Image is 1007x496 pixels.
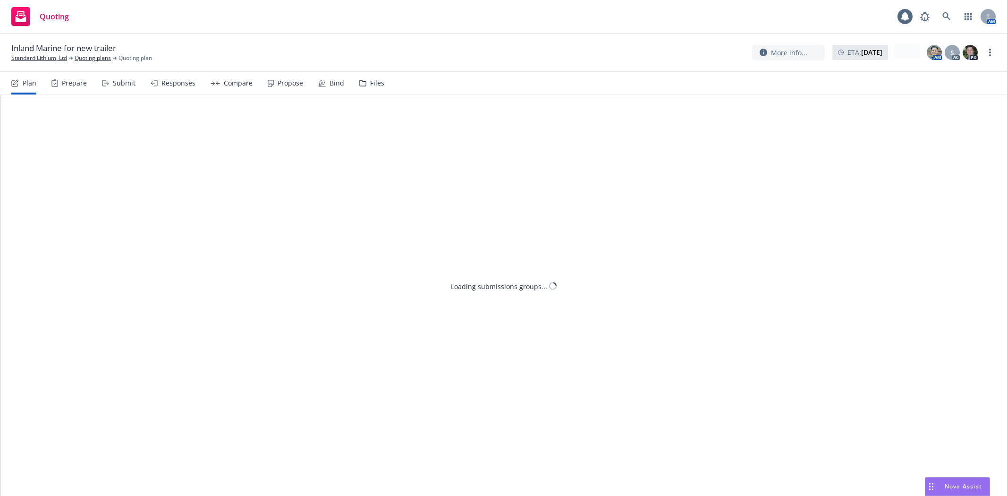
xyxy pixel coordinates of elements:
span: Nova Assist [945,482,982,490]
div: Loading submissions groups... [451,281,547,291]
div: Drag to move [925,478,937,496]
div: Responses [161,79,195,87]
a: Switch app [959,7,978,26]
span: S [950,48,954,58]
a: Report a Bug [915,7,934,26]
div: Prepare [62,79,87,87]
span: More info... [771,48,807,58]
span: Quoting [40,13,69,20]
button: Nova Assist [925,477,990,496]
strong: [DATE] [861,48,882,57]
span: ETA : [847,47,882,57]
span: Inland Marine for new trailer [11,43,116,54]
div: Plan [23,79,36,87]
span: Quoting plan [118,54,152,62]
img: photo [927,45,942,60]
a: Search [937,7,956,26]
a: Standard Lithium, Ltd [11,54,67,62]
a: Quoting [8,3,73,30]
div: Compare [224,79,253,87]
button: More info... [752,45,825,60]
div: Submit [113,79,135,87]
div: Files [370,79,384,87]
div: Propose [278,79,303,87]
img: photo [963,45,978,60]
div: Bind [330,79,344,87]
a: Quoting plans [75,54,111,62]
a: more [984,47,996,58]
